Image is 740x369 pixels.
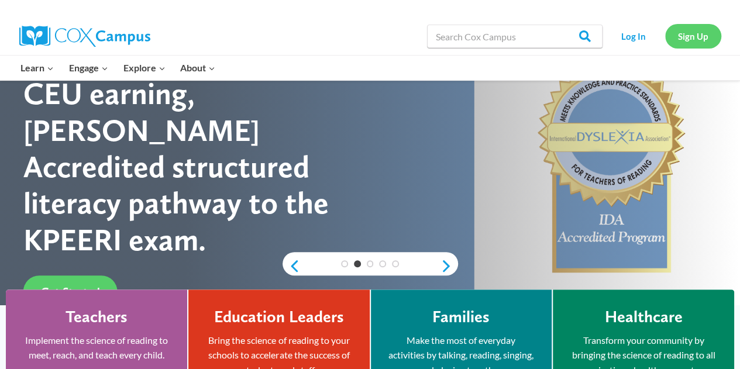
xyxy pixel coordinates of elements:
[367,260,374,267] a: 3
[379,260,386,267] a: 4
[283,254,458,278] div: content slider buttons
[13,56,223,80] nav: Primary Navigation
[61,56,116,80] button: Child menu of Engage
[432,307,490,327] h4: Families
[214,307,344,327] h4: Education Leaders
[392,260,399,267] a: 5
[354,260,361,267] a: 2
[23,333,170,363] p: Implement the science of reading to meet, reach, and teach every child.
[116,56,173,80] button: Child menu of Explore
[13,56,62,80] button: Child menu of Learn
[427,25,603,48] input: Search Cox Campus
[283,259,300,273] a: previous
[341,260,348,267] a: 1
[41,285,100,299] span: Get Started
[604,307,682,327] h4: Healthcare
[23,275,118,308] a: Get Started
[173,56,223,80] button: Child menu of About
[19,26,150,47] img: Cox Campus
[440,259,458,273] a: next
[66,307,128,327] h4: Teachers
[608,24,659,48] a: Log In
[23,2,370,258] div: [PERSON_NAME] Campus is the only free CEU earning, [PERSON_NAME] Accredited structured literacy p...
[608,24,721,48] nav: Secondary Navigation
[665,24,721,48] a: Sign Up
